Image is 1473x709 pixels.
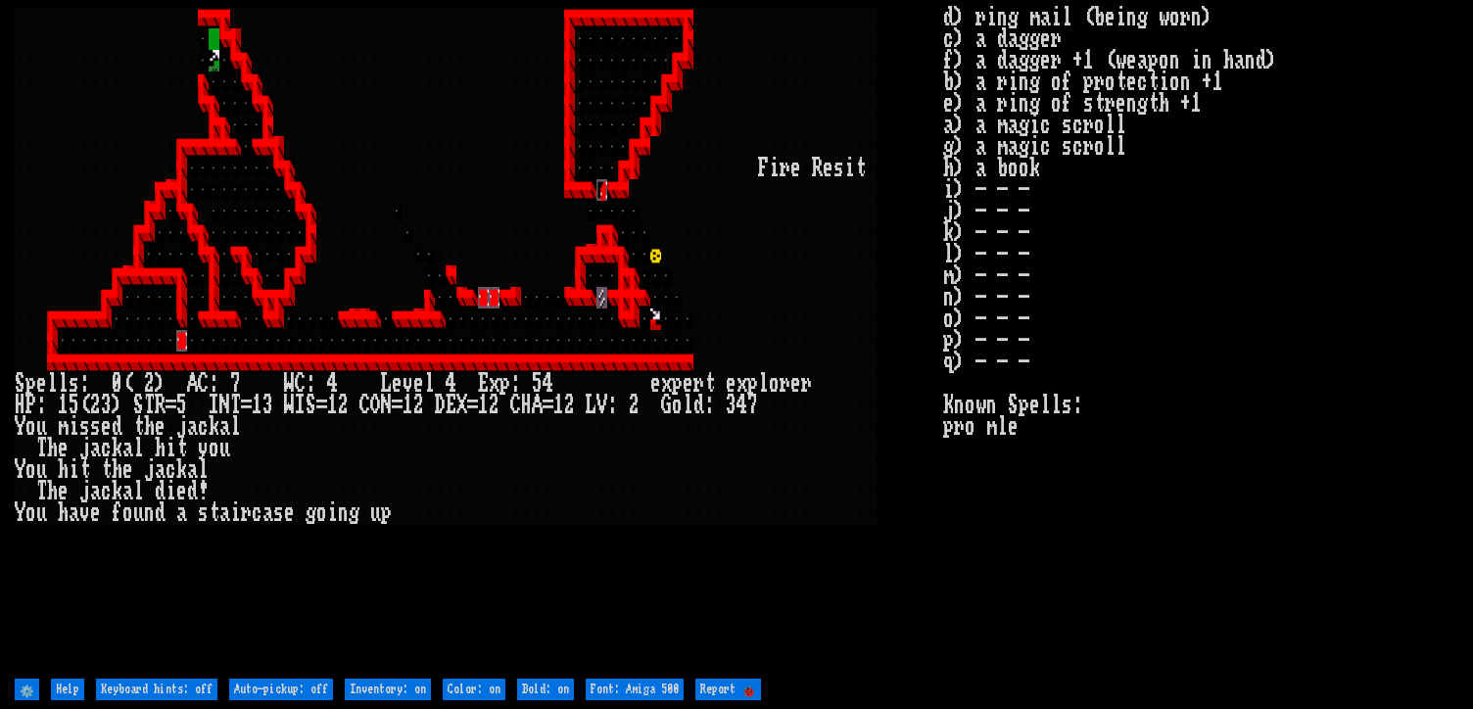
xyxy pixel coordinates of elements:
[25,395,36,416] div: P
[58,416,69,438] div: m
[543,395,553,416] div: =
[467,395,478,416] div: =
[403,373,413,395] div: v
[25,416,36,438] div: o
[252,502,262,524] div: c
[36,459,47,481] div: u
[112,502,122,524] div: f
[790,373,801,395] div: e
[478,373,489,395] div: E
[943,7,1458,674] stats: d) ring mail (being worn) c) a dagger f) a dagger +1 (weapon in hand) b) a ring of protection +1 ...
[112,481,122,502] div: k
[101,481,112,502] div: c
[230,502,241,524] div: i
[112,395,122,416] div: )
[79,502,90,524] div: v
[58,438,69,459] div: e
[672,373,683,395] div: p
[176,481,187,502] div: e
[443,679,505,700] input: Color: on
[79,481,90,502] div: j
[187,373,198,395] div: A
[499,373,510,395] div: p
[176,416,187,438] div: j
[166,395,176,416] div: =
[176,502,187,524] div: a
[262,502,273,524] div: a
[510,395,521,416] div: C
[413,373,424,395] div: e
[345,679,431,700] input: Inventory: on
[69,502,79,524] div: a
[327,373,338,395] div: 4
[79,395,90,416] div: (
[381,395,392,416] div: N
[769,158,780,179] div: i
[284,373,295,395] div: W
[90,481,101,502] div: a
[155,438,166,459] div: h
[456,395,467,416] div: X
[306,502,316,524] div: g
[101,416,112,438] div: e
[327,502,338,524] div: i
[79,416,90,438] div: s
[769,373,780,395] div: o
[704,373,715,395] div: t
[780,158,790,179] div: r
[166,459,176,481] div: c
[209,438,219,459] div: o
[381,502,392,524] div: p
[532,395,543,416] div: A
[823,158,833,179] div: e
[370,502,381,524] div: u
[801,373,812,395] div: r
[58,481,69,502] div: e
[133,416,144,438] div: t
[219,438,230,459] div: u
[359,395,370,416] div: C
[133,438,144,459] div: l
[586,395,596,416] div: L
[435,395,446,416] div: D
[316,502,327,524] div: o
[241,395,252,416] div: =
[532,373,543,395] div: 5
[349,502,359,524] div: g
[144,502,155,524] div: n
[726,373,736,395] div: e
[392,373,403,395] div: e
[230,395,241,416] div: T
[316,395,327,416] div: =
[306,395,316,416] div: S
[736,373,747,395] div: x
[370,395,381,416] div: O
[403,395,413,416] div: 1
[209,373,219,395] div: :
[198,416,209,438] div: c
[90,502,101,524] div: e
[446,395,456,416] div: E
[58,395,69,416] div: 1
[586,679,684,700] input: Font: Amiga 500
[69,416,79,438] div: i
[166,438,176,459] div: i
[58,373,69,395] div: l
[155,416,166,438] div: e
[338,395,349,416] div: 2
[101,459,112,481] div: t
[198,459,209,481] div: l
[327,395,338,416] div: 1
[295,373,306,395] div: C
[155,481,166,502] div: d
[36,395,47,416] div: :
[478,395,489,416] div: 1
[36,502,47,524] div: u
[47,438,58,459] div: h
[596,395,607,416] div: V
[79,438,90,459] div: j
[758,158,769,179] div: F
[15,416,25,438] div: Y
[230,373,241,395] div: 7
[155,502,166,524] div: d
